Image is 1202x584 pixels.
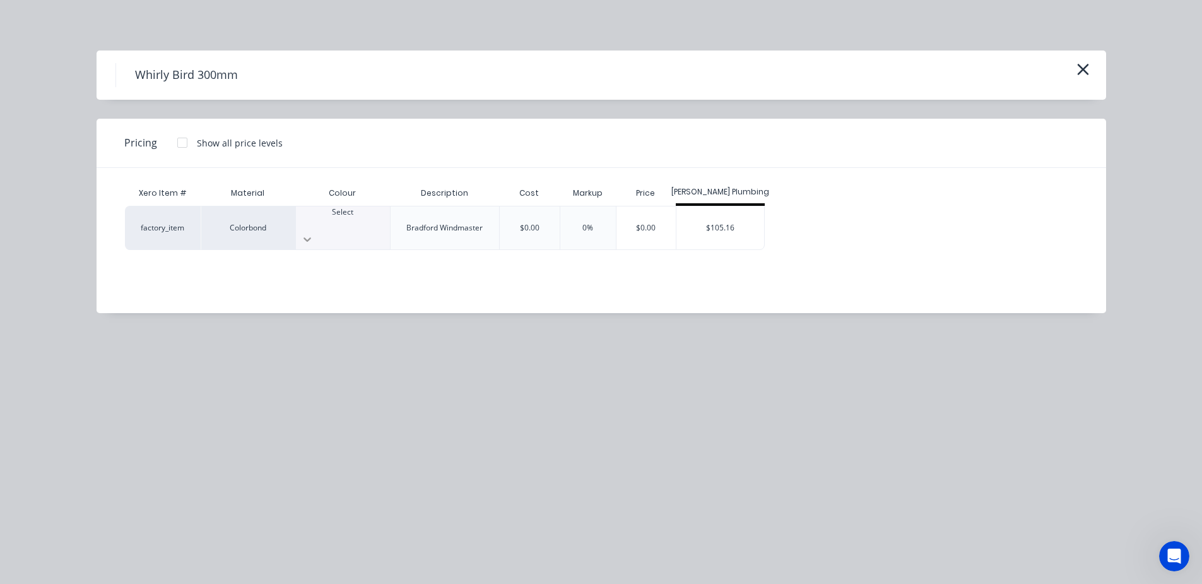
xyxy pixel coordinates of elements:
[201,206,295,250] div: Colorbond
[1159,541,1189,571] iframe: Intercom live chat
[115,63,257,87] h4: Whirly Bird 300mm
[124,135,157,150] span: Pricing
[616,206,676,249] div: $0.00
[499,181,560,206] div: Cost
[676,206,764,249] div: $105.16
[406,222,483,234] div: Bradford Windmaster
[676,186,765,198] div: [PERSON_NAME] Plumbing
[201,181,295,206] div: Material
[125,181,201,206] div: Xero Item #
[295,181,390,206] div: Colour
[520,222,539,234] div: $0.00
[197,136,283,150] div: Show all price levels
[616,181,676,206] div: Price
[560,181,616,206] div: Markup
[411,177,478,209] div: Description
[296,206,390,218] div: Select
[125,206,201,250] div: factory_item
[582,222,593,234] div: 0%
